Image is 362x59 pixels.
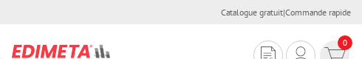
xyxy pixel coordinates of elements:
[221,6,351,18] div: |
[338,35,352,50] span: 0
[285,7,351,18] a: Commande rapide
[221,7,283,18] a: Catalogue gratuit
